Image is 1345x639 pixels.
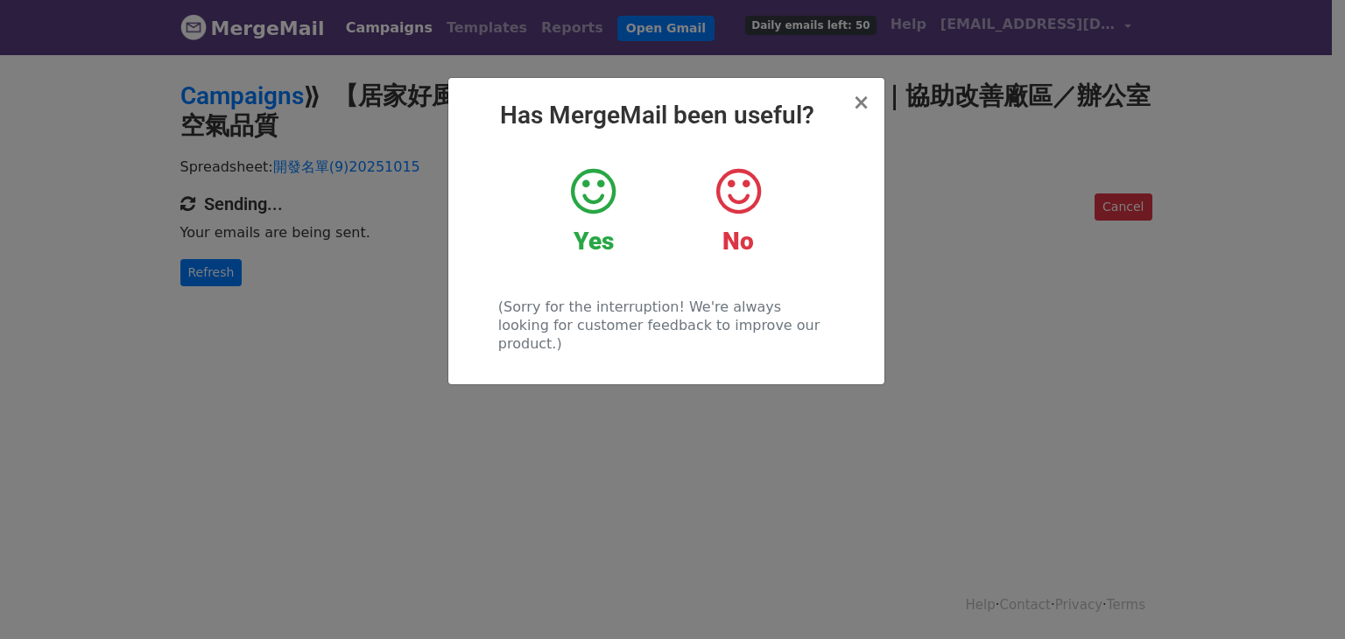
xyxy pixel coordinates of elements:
strong: No [722,227,754,256]
a: Yes [534,165,652,256]
button: Close [852,92,870,113]
span: × [852,90,870,115]
p: (Sorry for the interruption! We're always looking for customer feedback to improve our product.) [498,298,834,353]
h2: Has MergeMail been useful? [462,101,870,130]
strong: Yes [574,227,614,256]
a: No [679,165,797,256]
